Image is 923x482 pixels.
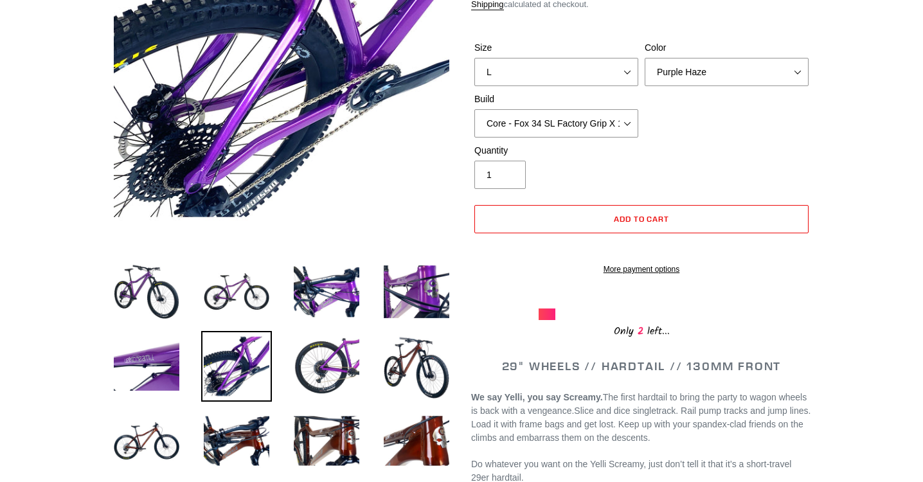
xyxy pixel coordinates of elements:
img: Load image into Gallery viewer, YELLI SCREAMY - Complete Bike [381,331,452,402]
label: Size [474,41,638,55]
label: Quantity [474,144,638,157]
label: Color [645,41,809,55]
img: Load image into Gallery viewer, YELLI SCREAMY - Complete Bike [381,406,452,476]
img: Load image into Gallery viewer, YELLI SCREAMY - Complete Bike [201,331,272,402]
a: More payment options [474,263,809,275]
img: Load image into Gallery viewer, YELLI SCREAMY - Complete Bike [201,256,272,327]
b: We say Yelli, you say Screamy. [471,392,603,402]
span: The first hardtail to bring the party to wagon wheels is back with a vengeance. [471,392,807,416]
div: Only left... [539,320,744,340]
img: Load image into Gallery viewer, YELLI SCREAMY - Complete Bike [291,406,362,476]
img: Load image into Gallery viewer, YELLI SCREAMY - Complete Bike [111,256,182,327]
label: Build [474,93,638,106]
img: Load image into Gallery viewer, YELLI SCREAMY - Complete Bike [291,256,362,327]
img: Load image into Gallery viewer, YELLI SCREAMY - Complete Bike [201,406,272,476]
img: Load image into Gallery viewer, YELLI SCREAMY - Complete Bike [381,256,452,327]
button: Add to cart [474,205,809,233]
p: Slice and dice singletrack. Rail pump tracks and jump lines. Load it with frame bags and get lost... [471,391,812,445]
img: Load image into Gallery viewer, YELLI SCREAMY - Complete Bike [291,331,362,402]
span: 2 [634,323,647,339]
img: Load image into Gallery viewer, YELLI SCREAMY - Complete Bike [111,331,182,402]
span: 29" WHEELS // HARDTAIL // 130MM FRONT [502,359,782,373]
img: Load image into Gallery viewer, YELLI SCREAMY - Complete Bike [111,406,182,476]
span: Add to cart [614,214,670,224]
